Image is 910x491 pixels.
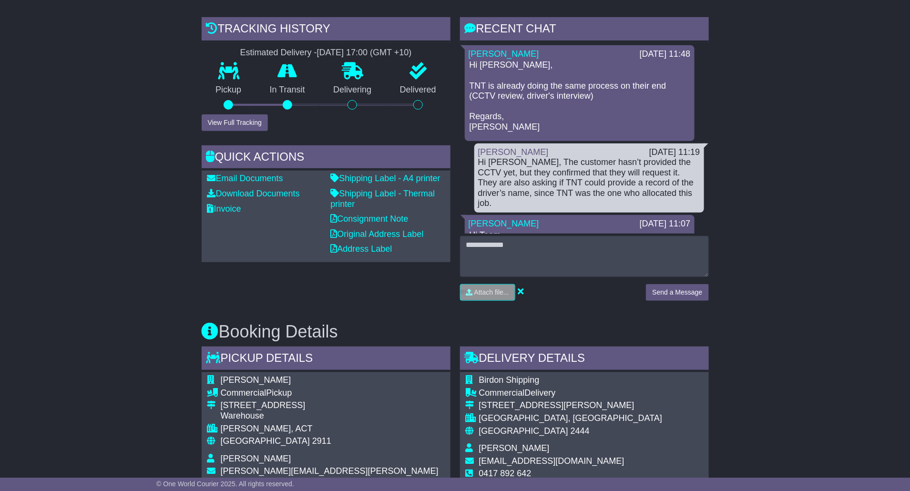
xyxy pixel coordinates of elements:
[256,85,319,95] p: In Transit
[202,48,450,58] div: Estimated Delivery -
[479,469,532,478] span: 0417 892 642
[221,454,291,463] span: [PERSON_NAME]
[479,413,663,424] div: [GEOGRAPHIC_DATA], [GEOGRAPHIC_DATA]
[202,114,268,131] button: View Full Tracking
[646,284,708,301] button: Send a Message
[207,174,283,183] a: Email Documents
[470,60,690,132] p: Hi [PERSON_NAME], TNT is already doing the same process on their end (CCTV review, driver's inter...
[470,230,690,313] p: Hi Team, Could you please confirm if the shipper was able to retrieve the CCTV footage of this co...
[331,189,435,209] a: Shipping Label - Thermal printer
[331,214,409,224] a: Consignment Note
[640,49,691,60] div: [DATE] 11:48
[221,388,445,399] div: Pickup
[221,466,439,486] span: [PERSON_NAME][EMAIL_ADDRESS][PERSON_NAME][DOMAIN_NAME]
[202,145,450,171] div: Quick Actions
[469,219,539,228] a: [PERSON_NAME]
[331,174,440,183] a: Shipping Label - A4 printer
[478,157,700,209] div: Hi [PERSON_NAME], The customer hasn’t provided the CCTV yet, but they confirmed that they will re...
[386,85,450,95] p: Delivered
[202,322,709,341] h3: Booking Details
[202,347,450,372] div: Pickup Details
[207,204,241,214] a: Invoice
[460,17,709,43] div: RECENT CHAT
[640,219,691,229] div: [DATE] 11:07
[479,375,540,385] span: Birdon Shipping
[479,443,550,453] span: [PERSON_NAME]
[207,189,300,198] a: Download Documents
[479,388,525,398] span: Commercial
[479,426,568,436] span: [GEOGRAPHIC_DATA]
[319,85,386,95] p: Delivering
[469,49,539,59] a: [PERSON_NAME]
[479,400,663,411] div: [STREET_ADDRESS][PERSON_NAME]
[221,424,445,434] div: [PERSON_NAME], ACT
[221,388,266,398] span: Commercial
[571,426,590,436] span: 2444
[221,411,445,421] div: Warehouse
[331,229,424,239] a: Original Address Label
[317,48,412,58] div: [DATE] 17:00 (GMT +10)
[202,17,450,43] div: Tracking history
[312,436,331,446] span: 2911
[221,436,310,446] span: [GEOGRAPHIC_DATA]
[221,400,445,411] div: [STREET_ADDRESS]
[331,244,392,254] a: Address Label
[156,480,294,488] span: © One World Courier 2025. All rights reserved.
[479,388,663,399] div: Delivery
[202,85,256,95] p: Pickup
[460,347,709,372] div: Delivery Details
[649,147,700,158] div: [DATE] 11:19
[479,456,624,466] span: [EMAIL_ADDRESS][DOMAIN_NAME]
[221,375,291,385] span: [PERSON_NAME]
[478,147,549,157] a: [PERSON_NAME]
